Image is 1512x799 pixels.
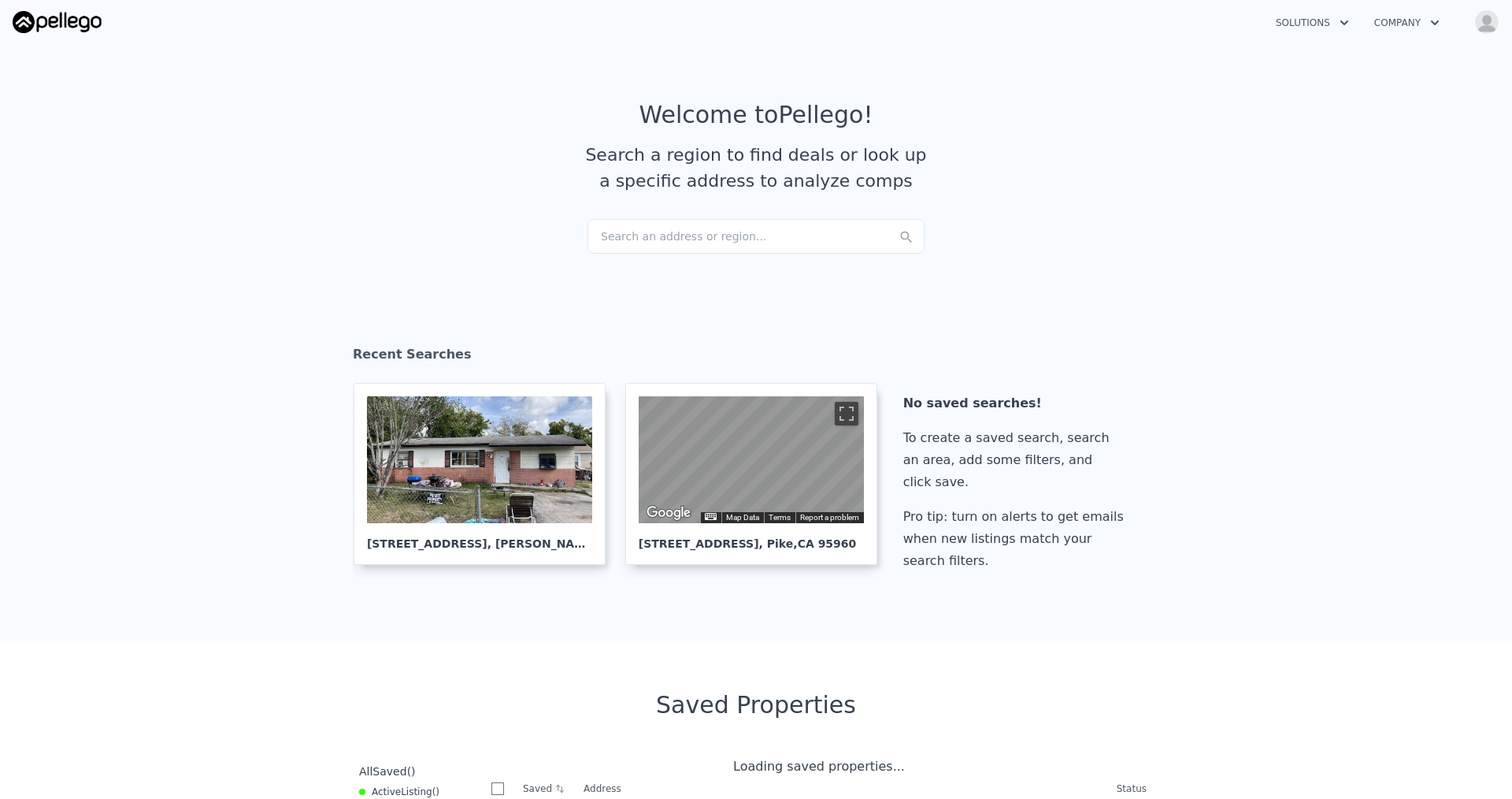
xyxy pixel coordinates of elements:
div: Street View [639,396,864,523]
a: [STREET_ADDRESS], [PERSON_NAME] [354,383,618,565]
a: Map [STREET_ADDRESS], Pike,CA 95960 [625,383,890,565]
button: Toggle fullscreen view [835,402,858,426]
span: Active ( ) [372,786,439,798]
button: Keyboard shortcuts [705,513,716,520]
button: Company [1362,9,1452,37]
span: Listing [401,786,432,797]
div: Welcome to Pellego ! [639,101,873,129]
div: Loading saved properties... [485,757,1153,776]
div: Map [639,396,864,523]
img: Google [643,503,695,523]
div: Search a region to find deals or look up a specific address to analyze comps [580,142,932,194]
span: Saved [372,765,406,778]
div: Search an address or region... [587,219,925,254]
a: Terms (opens in new tab) [769,513,791,522]
img: Pellego [13,11,102,33]
img: avatar [1474,9,1499,35]
div: No saved searches! [903,392,1130,414]
div: To create a saved search, search an area, add some filters, and click save. [903,427,1130,493]
button: Solutions [1263,9,1362,37]
div: [STREET_ADDRESS] , Pike [639,523,864,552]
div: All ( ) [359,764,416,779]
a: Open this area in Google Maps (opens a new window) [643,503,695,523]
div: Recent Searches [353,333,1159,383]
a: Report a problem [800,513,859,522]
div: Saved Properties [353,691,1159,719]
div: Pro tip: turn on alerts to get emails when new listings match your search filters. [903,506,1130,572]
div: [STREET_ADDRESS] , [PERSON_NAME] [367,523,592,552]
span: , CA 95960 [793,537,856,550]
button: Map Data [726,512,759,523]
